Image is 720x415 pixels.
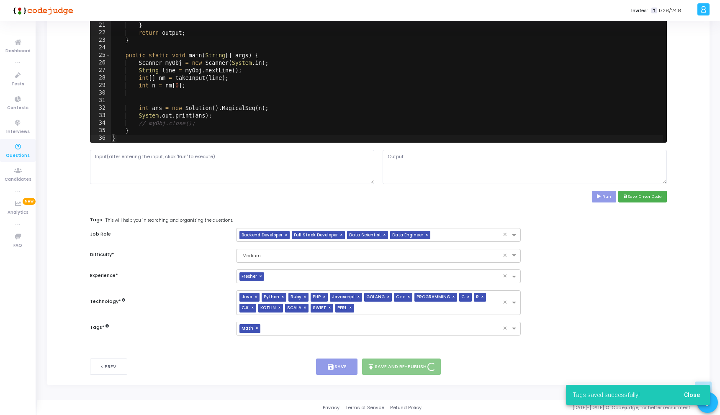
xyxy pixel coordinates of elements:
[323,293,328,302] span: ×
[414,293,452,302] span: PROGRAMMING
[90,135,111,142] div: 36
[90,82,111,90] div: 29
[345,404,384,411] a: Terms of Service
[303,293,309,302] span: ×
[90,120,111,127] div: 34
[631,7,648,14] label: Invites:
[327,363,334,371] i: save
[23,198,36,205] span: New
[259,272,264,281] span: ×
[390,231,425,240] span: Data Engineer
[90,37,111,44] div: 23
[347,231,383,240] span: Data Scientist
[90,90,111,97] div: 30
[105,218,233,224] span: This will help you in searching and organizing the questions.
[349,304,354,313] span: ×
[328,304,333,313] span: ×
[239,324,255,333] span: Math
[364,293,387,302] span: GOLANG
[7,105,28,112] span: Contests
[651,8,657,14] span: T
[677,387,707,402] button: Close
[90,59,111,67] div: 26
[311,293,323,302] span: PHP
[5,48,31,55] span: Dashboard
[452,293,457,302] span: ×
[90,216,657,224] label: Tags:
[90,67,111,74] div: 27
[383,231,388,240] span: ×
[10,2,73,19] img: logo
[467,293,472,302] span: ×
[503,272,510,281] span: Clear all
[503,231,510,239] span: Clear all
[288,293,303,302] span: Ruby
[90,112,111,120] div: 33
[387,293,392,302] span: ×
[90,127,111,135] div: 35
[330,293,357,302] span: Javascript
[281,293,286,302] span: ×
[239,272,259,281] span: Fresher
[335,304,349,313] span: PERL
[8,209,28,216] span: Analytics
[239,304,251,313] span: C#
[11,81,24,88] span: Tests
[285,304,303,313] span: SCALA
[285,231,290,240] span: ×
[90,22,111,29] div: 21
[255,324,260,333] span: ×
[618,191,667,202] button: saveSave Driver Code
[623,195,627,199] i: save
[407,293,412,302] span: ×
[5,176,31,183] span: Candidates
[390,404,422,411] a: Refund Policy
[340,231,345,240] span: ×
[394,293,407,302] span: C++
[90,252,228,257] h6: Difficulty
[262,293,281,302] span: Python
[503,325,510,333] span: Clear all
[90,105,111,112] div: 32
[481,293,486,302] span: ×
[90,97,111,105] div: 31
[90,273,228,278] h6: Experience
[357,293,362,302] span: ×
[239,231,285,240] span: Backend Developer
[90,299,228,304] h6: Technology
[303,304,309,313] span: ×
[90,52,111,59] div: 25
[474,293,481,302] span: R
[367,363,375,371] i: publish
[316,359,357,375] button: saveSave
[90,29,111,37] div: 22
[251,304,256,313] span: ×
[684,392,700,398] span: Close
[323,404,339,411] a: Privacy
[425,231,430,240] span: ×
[659,7,681,14] span: 1728/2418
[573,391,640,399] span: Tags saved successfully!
[13,242,22,249] span: FAQ
[90,325,228,330] h6: Tags
[90,74,111,82] div: 28
[6,128,30,136] span: Interviews
[503,252,510,260] span: Clear all
[90,359,128,375] button: < Prev
[292,231,340,240] span: Full Stack Developer
[90,44,111,52] div: 24
[255,293,260,302] span: ×
[258,304,278,313] span: KOTLIN
[459,293,467,302] span: C
[239,293,255,302] span: Java
[90,231,228,237] h6: Job Role
[6,152,30,159] span: Questions
[503,299,510,307] span: Clear all
[362,359,441,375] button: publishSave and Re-publish
[592,191,616,202] button: Run
[311,304,328,313] span: SWIFT
[278,304,283,313] span: ×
